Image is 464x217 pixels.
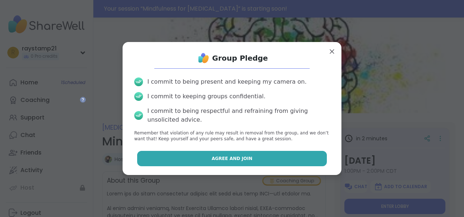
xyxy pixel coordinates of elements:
div: I commit to keeping groups confidential. [147,92,266,101]
button: Agree and Join [137,151,327,166]
iframe: Spotlight [80,97,86,103]
span: Agree and Join [212,155,252,162]
p: Remember that violation of any rule may result in removal from the group, and we don’t want that!... [134,130,330,142]
div: I commit to being respectful and refraining from giving unsolicited advice. [147,107,330,124]
div: I commit to being present and keeping my camera on. [147,77,306,86]
img: ShareWell Logo [196,51,211,65]
h1: Group Pledge [212,53,268,63]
